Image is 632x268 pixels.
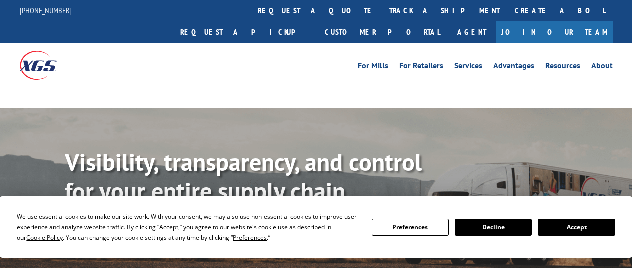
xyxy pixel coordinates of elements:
span: Preferences [233,233,267,242]
b: Visibility, transparency, and control for your entire supply chain. [65,146,422,206]
a: Advantages [493,62,534,73]
button: Decline [455,219,532,236]
div: We use essential cookies to make our site work. With your consent, we may also use non-essential ... [17,211,359,243]
a: Request a pickup [173,21,317,43]
a: Join Our Team [496,21,613,43]
button: Preferences [372,219,449,236]
a: Agent [447,21,496,43]
a: For Retailers [399,62,443,73]
a: [PHONE_NUMBER] [20,5,72,15]
span: Cookie Policy [26,233,63,242]
a: Resources [545,62,580,73]
a: Services [454,62,482,73]
a: About [591,62,613,73]
button: Accept [538,219,615,236]
a: Customer Portal [317,21,447,43]
a: For Mills [358,62,388,73]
